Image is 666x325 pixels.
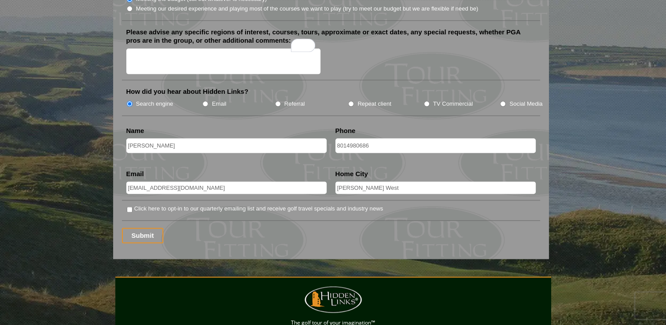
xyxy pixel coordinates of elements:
[126,87,249,96] label: How did you hear about Hidden Links?
[357,100,391,108] label: Repeat client
[433,100,473,108] label: TV Commercial
[126,126,144,135] label: Name
[284,100,305,108] label: Referral
[136,100,173,108] label: Search engine
[335,126,356,135] label: Phone
[335,170,368,178] label: Home City
[126,28,536,45] label: Please advise any specific regions of interest, courses, tours, approximate or exact dates, any s...
[126,170,144,178] label: Email
[126,48,321,74] textarea: To enrich screen reader interactions, please activate Accessibility in Grammarly extension settings
[212,100,226,108] label: Email
[509,100,542,108] label: Social Media
[122,228,164,243] input: Submit
[134,204,383,213] label: Click here to opt-in to our quarterly emailing list and receive golf travel specials and industry...
[136,4,478,13] label: Meeting our desired experience and playing most of the courses we want to play (try to meet our b...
